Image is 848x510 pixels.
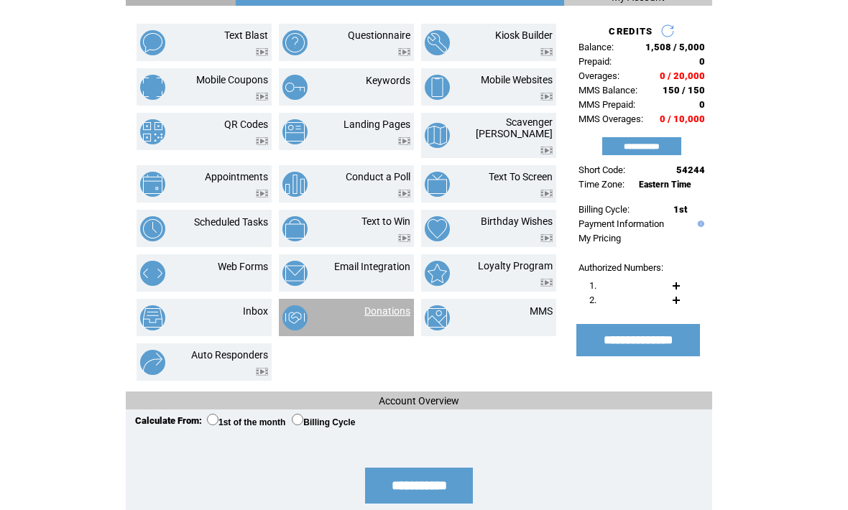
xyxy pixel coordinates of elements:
[579,204,630,215] span: Billing Cycle:
[495,29,553,41] a: Kiosk Builder
[540,234,553,242] img: video.png
[140,216,165,241] img: scheduled-tasks.png
[256,93,268,101] img: video.png
[489,171,553,182] a: Text To Screen
[540,147,553,154] img: video.png
[344,119,410,130] a: Landing Pages
[196,74,268,85] a: Mobile Coupons
[639,180,691,190] span: Eastern Time
[579,262,663,273] span: Authorized Numbers:
[425,305,450,330] img: mms.png
[140,172,165,197] img: appointments.png
[256,48,268,56] img: video.png
[282,172,308,197] img: conduct-a-poll.png
[579,70,619,81] span: Overages:
[140,75,165,100] img: mobile-coupons.png
[540,93,553,101] img: video.png
[224,29,268,41] a: Text Blast
[366,75,410,86] a: Keywords
[282,75,308,100] img: keywords.png
[699,56,705,67] span: 0
[140,119,165,144] img: qr-codes.png
[579,218,664,229] a: Payment Information
[589,295,596,305] span: 2.
[579,113,643,124] span: MMS Overages:
[579,56,612,67] span: Prepaid:
[398,190,410,198] img: video.png
[292,417,355,427] label: Billing Cycle
[224,119,268,130] a: QR Codes
[140,350,165,375] img: auto-responders.png
[361,215,410,227] a: Text to Win
[660,113,705,124] span: 0 / 10,000
[609,26,653,37] span: CREDITS
[660,70,705,81] span: 0 / 20,000
[135,415,202,426] span: Calculate From:
[481,215,553,227] a: Birthday Wishes
[292,414,303,425] input: Billing Cycle
[282,30,308,55] img: questionnaire.png
[256,368,268,376] img: video.png
[425,216,450,241] img: birthday-wishes.png
[645,42,705,52] span: 1,508 / 5,000
[140,305,165,330] img: inbox.png
[243,305,268,317] a: Inbox
[140,30,165,55] img: text-blast.png
[425,30,450,55] img: kiosk-builder.png
[282,119,308,144] img: landing-pages.png
[282,216,308,241] img: text-to-win.png
[540,279,553,287] img: video.png
[530,305,553,317] a: MMS
[579,99,635,110] span: MMS Prepaid:
[589,280,596,291] span: 1.
[256,137,268,145] img: video.png
[398,48,410,56] img: video.png
[348,29,410,41] a: Questionnaire
[218,261,268,272] a: Web Forms
[540,48,553,56] img: video.png
[205,171,268,182] a: Appointments
[579,85,637,96] span: MMS Balance:
[334,261,410,272] a: Email Integration
[663,85,705,96] span: 150 / 150
[282,305,308,330] img: donations.png
[379,395,459,407] span: Account Overview
[478,260,553,272] a: Loyalty Program
[676,164,705,175] span: 54244
[425,261,450,286] img: loyalty-program.png
[579,179,625,190] span: Time Zone:
[579,233,621,244] a: My Pricing
[425,75,450,100] img: mobile-websites.png
[207,417,285,427] label: 1st of the month
[194,216,268,228] a: Scheduled Tasks
[425,172,450,197] img: text-to-screen.png
[140,261,165,286] img: web-forms.png
[579,164,625,175] span: Short Code:
[364,305,410,317] a: Donations
[207,414,218,425] input: 1st of the month
[699,99,705,110] span: 0
[579,42,614,52] span: Balance:
[398,234,410,242] img: video.png
[256,190,268,198] img: video.png
[282,261,308,286] img: email-integration.png
[673,204,687,215] span: 1st
[481,74,553,85] a: Mobile Websites
[425,123,450,148] img: scavenger-hunt.png
[191,349,268,361] a: Auto Responders
[398,137,410,145] img: video.png
[476,116,553,139] a: Scavenger [PERSON_NAME]
[346,171,410,182] a: Conduct a Poll
[540,190,553,198] img: video.png
[694,221,704,227] img: help.gif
